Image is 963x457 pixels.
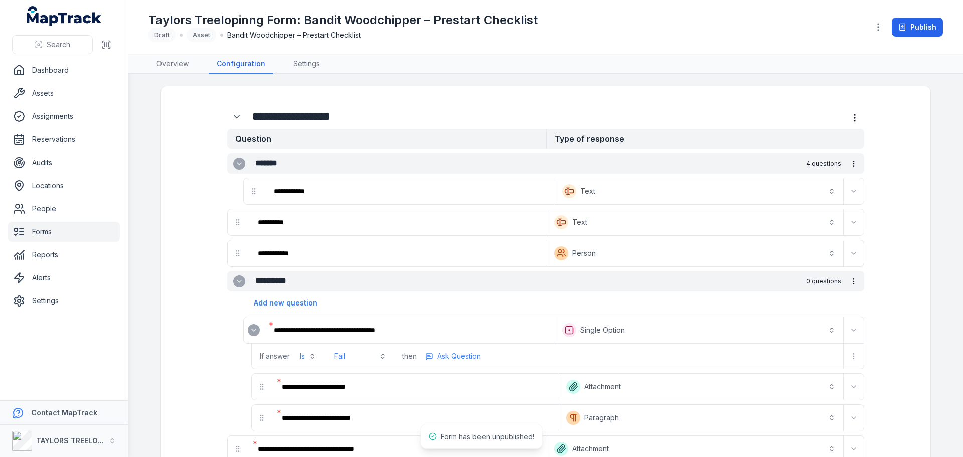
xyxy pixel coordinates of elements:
[845,155,862,172] button: more-detail
[233,275,245,287] button: Expand
[437,351,481,361] span: Ask Question
[556,180,841,202] button: Text
[31,408,97,417] strong: Contact MapTrack
[548,242,841,264] button: Person
[285,55,328,74] a: Settings
[846,214,862,230] button: Expand
[258,383,266,391] svg: drag
[27,6,102,26] a: MapTrack
[846,183,862,199] button: Expand
[266,180,552,202] div: :r2gb:-form-item-label
[846,441,862,457] button: Expand
[187,28,216,42] div: Asset
[8,153,120,173] a: Audits
[228,243,248,263] div: drag
[227,30,361,40] span: Bandit Woodchipper – Prestart Checklist
[846,348,862,364] button: more-detail
[252,408,272,428] div: drag
[260,351,290,361] span: If answer
[252,377,272,397] div: drag
[233,158,245,170] button: Expand
[328,347,392,365] button: Fail
[846,322,862,338] button: Expand
[250,211,544,233] div: :r2gh:-form-item-label
[556,319,841,341] button: Single Option
[274,407,556,429] div: :r2ho:-form-item-label
[421,349,486,364] button: more-detail
[8,129,120,149] a: Reservations
[234,218,242,226] svg: drag
[441,432,534,441] span: Form has been unpublished!
[209,55,273,74] a: Configuration
[8,60,120,80] a: Dashboard
[227,107,246,126] button: Expand
[806,277,841,285] span: 0 questions
[234,445,242,453] svg: drag
[274,376,556,398] div: :r2hi:-form-item-label
[845,273,862,290] button: more-detail
[402,351,417,361] span: then
[254,298,317,308] span: Add new question
[560,376,841,398] button: Attachment
[248,324,260,336] button: Expand
[8,222,120,242] a: Forms
[8,106,120,126] a: Assignments
[560,407,841,429] button: Paragraph
[846,379,862,395] button: Expand
[266,319,552,341] div: :r2h2:-form-item-label
[250,187,258,195] svg: drag
[227,107,248,126] div: :r2fv:-form-item-label
[8,291,120,311] a: Settings
[8,83,120,103] a: Assets
[8,245,120,265] a: Reports
[244,181,264,201] div: drag
[845,108,864,127] button: more-detail
[36,436,120,445] strong: TAYLORS TREELOPPING
[8,176,120,196] a: Locations
[806,160,841,168] span: 4 questions
[148,55,197,74] a: Overview
[846,410,862,426] button: Expand
[250,242,544,264] div: :r2gn:-form-item-label
[234,249,242,257] svg: drag
[12,35,93,54] button: Search
[148,12,538,28] h1: Taylors Treelopinng Form: Bandit Woodchipper – Prestart Checklist
[294,347,322,365] button: Is
[8,199,120,219] a: People
[548,211,841,233] button: Text
[47,40,70,50] span: Search
[846,245,862,261] button: Expand
[228,212,248,232] div: drag
[227,129,546,149] strong: Question
[258,414,266,422] svg: drag
[247,293,324,313] button: Add new question
[148,28,176,42] div: Draft
[8,268,120,288] a: Alerts
[244,320,264,340] div: :r2h1:-form-item-label
[892,18,943,37] button: Publish
[546,129,864,149] strong: Type of response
